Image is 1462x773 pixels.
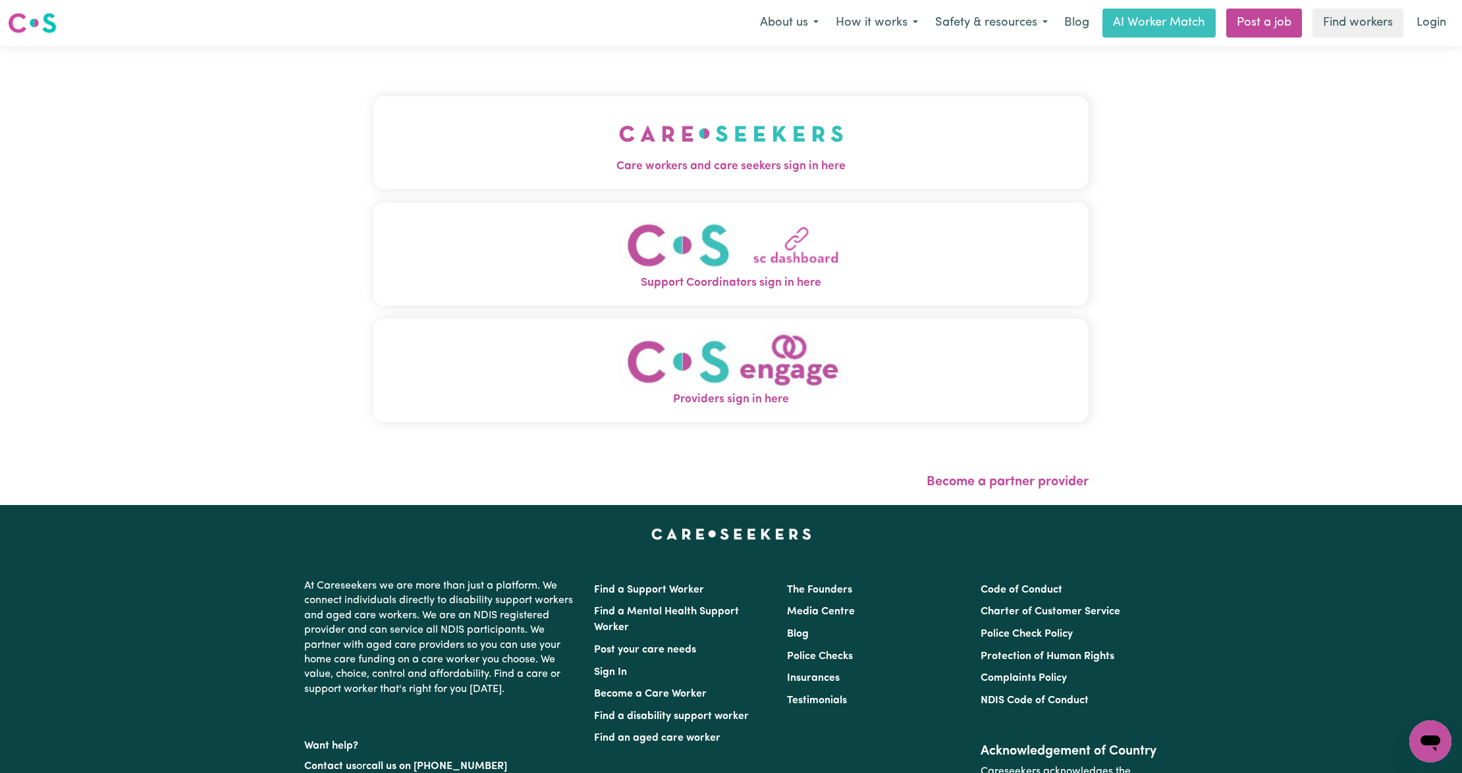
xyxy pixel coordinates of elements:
h2: Acknowledgement of Country [981,743,1158,759]
a: The Founders [787,585,852,595]
a: Find a disability support worker [594,711,749,722]
iframe: Button to launch messaging window, conversation in progress [1409,720,1451,762]
a: Media Centre [787,606,855,617]
a: Become a Care Worker [594,689,707,699]
a: call us on [PHONE_NUMBER] [366,761,507,772]
button: How it works [827,9,927,37]
a: Sign In [594,667,627,678]
a: Careseekers logo [8,8,57,38]
p: Want help? [304,733,578,753]
a: Find workers [1313,9,1403,38]
a: Contact us [304,761,356,772]
a: AI Worker Match [1102,9,1216,38]
a: Code of Conduct [981,585,1062,595]
a: Find an aged care worker [594,733,720,743]
a: Protection of Human Rights [981,651,1114,662]
a: Charter of Customer Service [981,606,1120,617]
a: Post a job [1226,9,1302,38]
a: Careseekers home page [651,529,811,539]
button: Providers sign in here [373,319,1089,422]
a: Police Checks [787,651,853,662]
a: Post your care needs [594,645,696,655]
span: Support Coordinators sign in here [373,275,1089,292]
a: Become a partner provider [927,475,1089,489]
img: Careseekers logo [8,11,57,35]
a: Find a Mental Health Support Worker [594,606,739,633]
span: Care workers and care seekers sign in here [373,158,1089,175]
p: At Careseekers we are more than just a platform. We connect individuals directly to disability su... [304,573,578,702]
button: Care workers and care seekers sign in here [373,96,1089,188]
a: Blog [1056,9,1097,38]
a: Login [1409,9,1454,38]
a: Testimonials [787,695,847,706]
span: Providers sign in here [373,391,1089,408]
button: Support Coordinators sign in here [373,202,1089,306]
a: NDIS Code of Conduct [981,695,1089,706]
a: Complaints Policy [981,673,1067,683]
a: Find a Support Worker [594,585,704,595]
a: Blog [787,629,809,639]
a: Police Check Policy [981,629,1073,639]
a: Insurances [787,673,840,683]
button: About us [751,9,827,37]
button: Safety & resources [927,9,1056,37]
